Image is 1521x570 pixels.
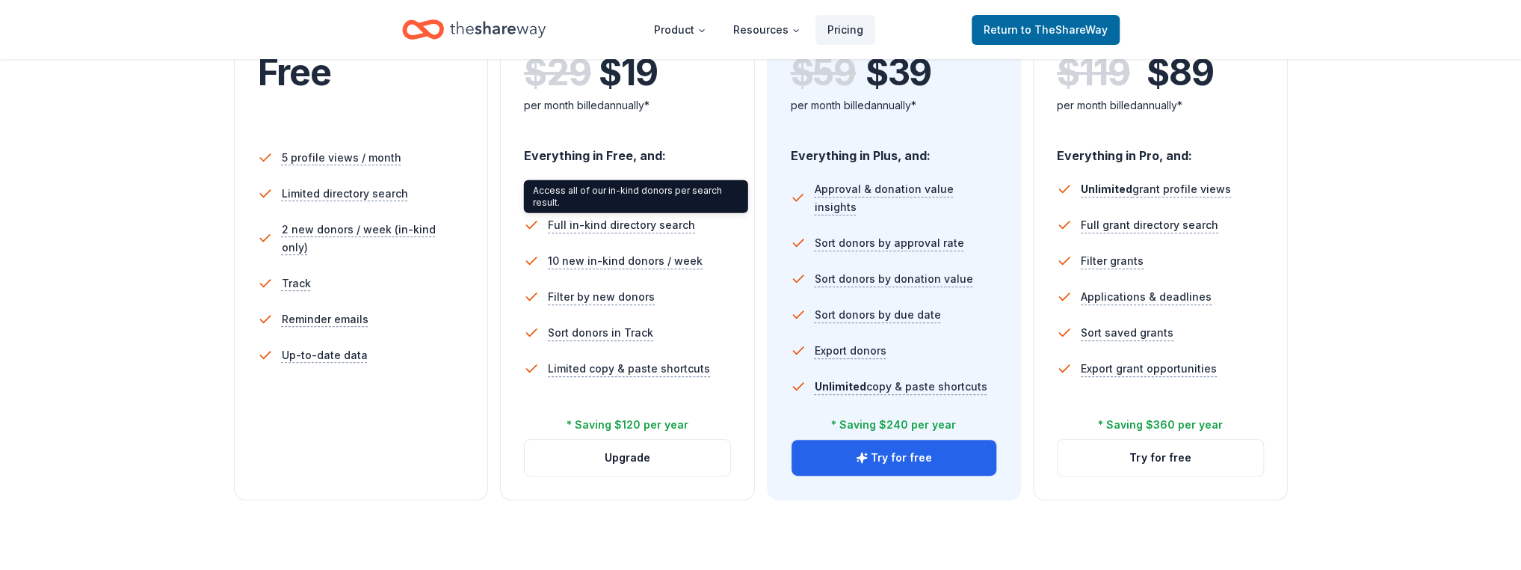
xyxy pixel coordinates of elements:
[282,346,368,364] span: Up-to-date data
[831,416,956,434] div: * Saving $240 per year
[402,12,546,47] a: Home
[548,288,655,306] span: Filter by new donors
[282,149,401,167] span: 5 profile views / month
[791,134,998,165] div: Everything in Plus, and:
[815,380,987,393] span: copy & paste shortcuts
[866,52,931,94] span: $ 39
[791,96,998,114] div: per month billed annually*
[792,440,997,476] button: Try for free
[815,380,866,393] span: Unlimited
[815,342,886,360] span: Export donors
[281,221,464,257] span: 2 new donors / week (in-kind only)
[972,15,1120,45] a: Returnto TheShareWay
[1081,252,1144,270] span: Filter grants
[525,440,730,476] button: Upgrade
[1081,360,1217,378] span: Export grant opportunities
[567,416,688,434] div: * Saving $120 per year
[1081,324,1173,342] span: Sort saved grants
[548,216,695,234] span: Full in-kind directory search
[1098,416,1223,434] div: * Saving $360 per year
[984,21,1108,39] span: Return
[524,134,731,165] div: Everything in Free, and:
[548,360,710,378] span: Limited copy & paste shortcuts
[524,180,748,213] div: Access all of our in-kind donors per search result.
[599,52,657,94] span: $ 19
[282,310,368,328] span: Reminder emails
[814,180,997,216] span: Approval & donation value insights
[548,324,653,342] span: Sort donors in Track
[1057,96,1264,114] div: per month billed annually*
[815,234,964,252] span: Sort donors by approval rate
[1058,440,1263,476] button: Try for free
[642,12,875,47] nav: Main
[1021,23,1108,36] span: to TheShareWay
[548,252,703,270] span: 10 new in-kind donors / week
[721,15,812,45] button: Resources
[815,306,941,324] span: Sort donors by due date
[282,275,311,292] span: Track
[258,50,331,94] span: Free
[815,15,875,45] a: Pricing
[815,270,973,288] span: Sort donors by donation value
[642,15,718,45] button: Product
[1147,52,1213,94] span: $ 89
[1081,183,1231,195] span: grant profile views
[1081,183,1132,195] span: Unlimited
[282,185,408,203] span: Limited directory search
[1081,216,1218,234] span: Full grant directory search
[524,96,731,114] div: per month billed annually*
[1057,134,1264,165] div: Everything in Pro, and:
[1081,288,1212,306] span: Applications & deadlines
